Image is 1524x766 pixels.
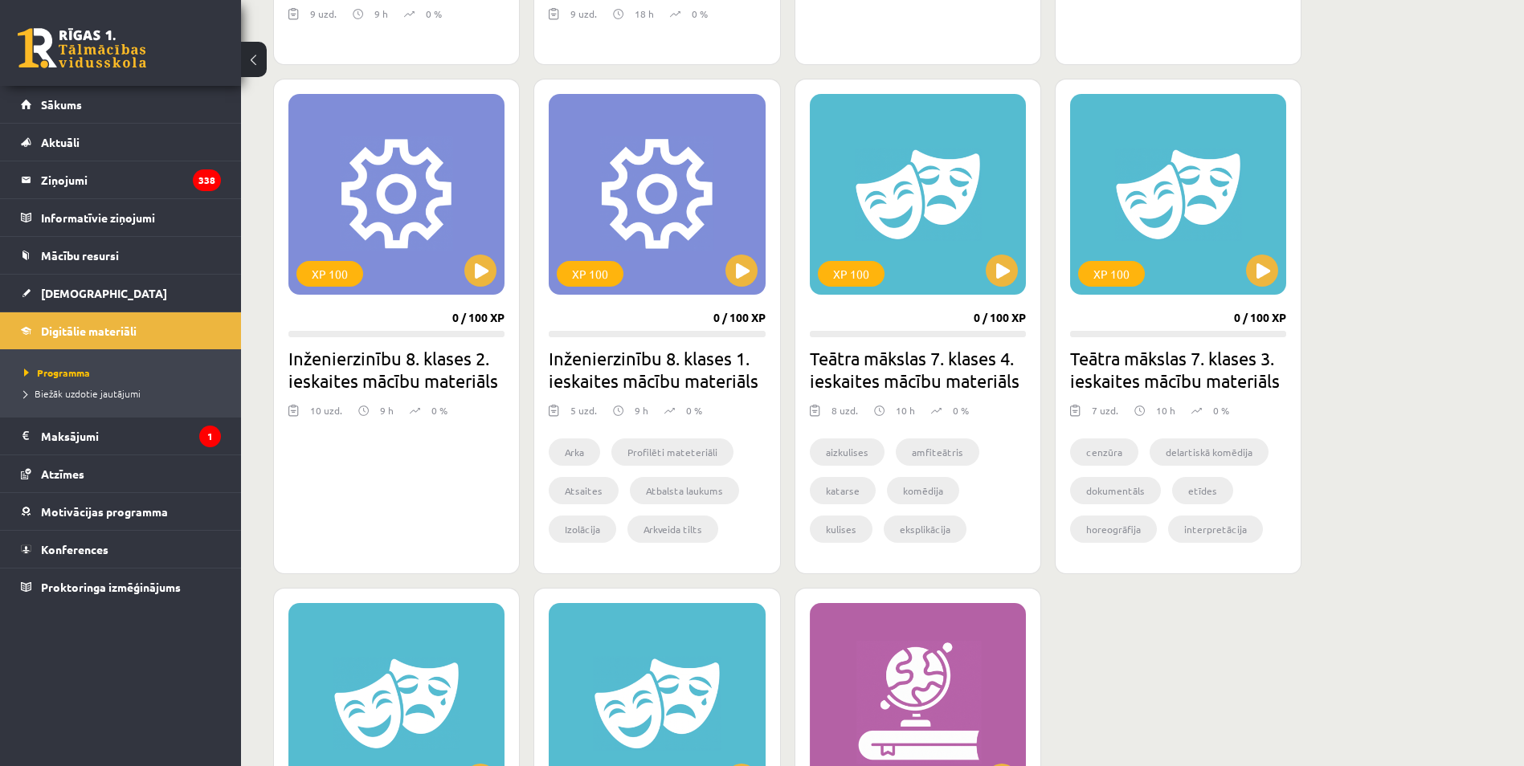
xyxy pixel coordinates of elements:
[426,6,442,21] p: 0 %
[549,438,600,466] li: Arka
[1092,403,1118,427] div: 7 uzd.
[810,438,885,466] li: aizkulises
[818,261,885,287] div: XP 100
[41,97,82,112] span: Sākums
[21,418,221,454] a: Maksājumi1
[21,312,221,349] a: Digitālie materiāli
[41,248,119,263] span: Mācību resursi
[41,418,221,454] legend: Maksājumi
[21,568,221,605] a: Proktoringa izmēģinājums
[24,387,141,400] span: Biežāk uzdotie jautājumi
[1070,515,1157,543] li: horeogrāfija
[884,515,966,543] li: eksplikācija
[199,426,221,447] i: 1
[1168,515,1263,543] li: interpretācija
[41,504,168,519] span: Motivācijas programma
[41,199,221,236] legend: Informatīvie ziņojumi
[1070,477,1161,504] li: dokumentāls
[627,515,718,543] li: Arkveida tilts
[1150,438,1269,466] li: delartiskā komēdija
[549,347,765,392] h2: Inženierzinību 8. klases 1. ieskaites mācību materiāls
[24,386,225,401] a: Biežāk uzdotie jautājumi
[41,286,167,300] span: [DEMOGRAPHIC_DATA]
[1172,477,1233,504] li: etīdes
[1213,403,1229,418] p: 0 %
[431,403,447,418] p: 0 %
[1070,438,1138,466] li: cenzūra
[41,135,80,149] span: Aktuāli
[953,403,969,418] p: 0 %
[24,365,225,380] a: Programma
[1078,261,1145,287] div: XP 100
[380,403,394,418] p: 9 h
[810,347,1026,392] h2: Teātra mākslas 7. klases 4. ieskaites mācību materiāls
[24,366,90,379] span: Programma
[896,438,979,466] li: amfiteātris
[41,580,181,594] span: Proktoringa izmēģinājums
[374,6,388,21] p: 9 h
[21,124,221,161] a: Aktuāli
[570,6,597,31] div: 9 uzd.
[21,455,221,492] a: Atzīmes
[21,237,221,274] a: Mācību resursi
[887,477,959,504] li: komēdija
[635,6,654,21] p: 18 h
[611,438,733,466] li: Profilēti mateteriāli
[570,403,597,427] div: 5 uzd.
[635,403,648,418] p: 9 h
[21,531,221,568] a: Konferences
[557,261,623,287] div: XP 100
[18,28,146,68] a: Rīgas 1. Tālmācības vidusskola
[630,477,739,504] li: Atbalsta laukums
[310,6,337,31] div: 9 uzd.
[831,403,858,427] div: 8 uzd.
[810,515,872,543] li: kulises
[41,324,137,338] span: Digitālie materiāli
[810,477,876,504] li: katarse
[21,86,221,123] a: Sākums
[288,347,505,392] h2: Inženierzinību 8. klases 2. ieskaites mācību materiāls
[21,493,221,530] a: Motivācijas programma
[41,542,108,556] span: Konferences
[1070,347,1286,392] h2: Teātra mākslas 7. klases 3. ieskaites mācību materiāls
[692,6,708,21] p: 0 %
[310,403,342,427] div: 10 uzd.
[21,199,221,236] a: Informatīvie ziņojumi
[41,467,84,481] span: Atzīmes
[686,403,702,418] p: 0 %
[549,515,616,543] li: Izolācija
[41,161,221,198] legend: Ziņojumi
[21,275,221,312] a: [DEMOGRAPHIC_DATA]
[296,261,363,287] div: XP 100
[21,161,221,198] a: Ziņojumi338
[896,403,915,418] p: 10 h
[549,477,619,504] li: Atsaites
[193,169,221,191] i: 338
[1156,403,1175,418] p: 10 h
